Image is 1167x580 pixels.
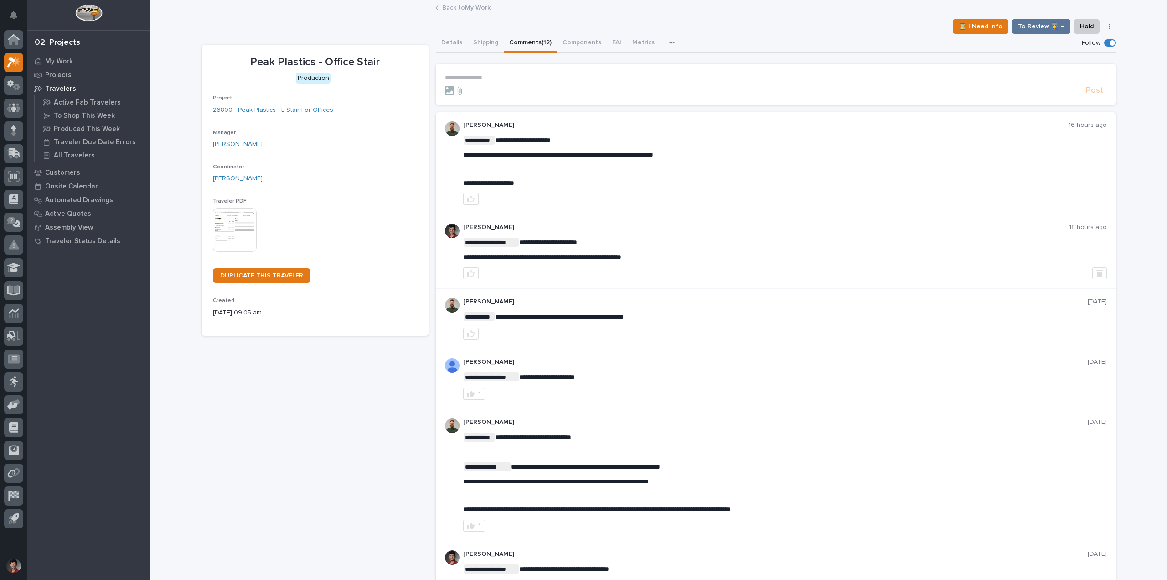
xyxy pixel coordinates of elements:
span: To Review 👨‍🏭 → [1018,21,1064,32]
a: Projects [27,68,150,82]
div: 1 [478,523,481,529]
p: [PERSON_NAME] [463,358,1088,366]
p: [DATE] [1088,298,1107,306]
p: Follow [1082,39,1100,47]
a: Automated Drawings [27,193,150,207]
p: Onsite Calendar [45,183,98,191]
button: 1 [463,520,485,532]
span: Traveler PDF [213,199,247,204]
span: Post [1086,85,1103,96]
p: Assembly View [45,224,93,232]
p: [DATE] 09:05 am [213,308,418,318]
a: Travelers [27,82,150,95]
button: 1 [463,388,485,400]
p: [PERSON_NAME] [463,418,1088,426]
a: Traveler Status Details [27,234,150,248]
p: Traveler Status Details [45,237,120,246]
p: Active Quotes [45,210,91,218]
p: To Shop This Week [54,112,115,120]
p: Projects [45,71,72,79]
span: DUPLICATE THIS TRAVELER [220,272,303,279]
span: Project [213,95,232,101]
a: Back toMy Work [442,2,491,12]
button: ⏳ I Need Info [953,19,1008,34]
p: Travelers [45,85,76,93]
button: Metrics [627,34,660,53]
p: Active Fab Travelers [54,99,121,107]
button: like this post [463,267,479,279]
img: Workspace Logo [75,5,102,21]
a: Customers [27,166,150,179]
a: DUPLICATE THIS TRAVELER [213,268,310,283]
img: ROij9lOReuV7WqYxWfnW [445,224,460,238]
p: Produced This Week [54,125,120,133]
a: All Travelers [35,149,150,162]
img: ALV-UjW1D-ML-FnCt4FgU8x4S79KJqwX3TQHk7UYGtoy9jV5yY8fpjVEvRQNbvDwvk-GQ6vc8cB5lOH07uFCwEYx9Ysx_wxRe... [445,358,460,373]
p: [PERSON_NAME] [463,121,1069,129]
a: Onsite Calendar [27,179,150,193]
span: Hold [1080,21,1094,32]
span: Created [213,298,234,303]
a: [PERSON_NAME] [213,140,263,149]
button: Post [1082,85,1107,96]
span: Manager [213,130,236,136]
div: Notifications [11,11,23,26]
p: Peak Plastics - Office Stair [213,56,418,69]
button: FAI [607,34,627,53]
p: 16 hours ago [1069,121,1107,129]
p: All Travelers [54,152,95,160]
a: Traveler Due Date Errors [35,136,150,148]
button: To Review 👨‍🏭 → [1012,19,1070,34]
img: AATXAJw4slNr5ea0WduZQVIpKGhdapBAGQ9xVsOeEvl5=s96-c [445,418,460,433]
button: Details [436,34,468,53]
a: My Work [27,54,150,68]
a: Assembly View [27,220,150,234]
a: Active Fab Travelers [35,96,150,109]
p: [PERSON_NAME] [463,550,1088,558]
a: 26800 - Peak Plastics - L Stair For Offices [213,105,333,115]
a: To Shop This Week [35,109,150,122]
button: Shipping [468,34,504,53]
p: Traveler Due Date Errors [54,138,136,146]
a: Produced This Week [35,122,150,135]
button: Hold [1074,19,1100,34]
button: like this post [463,193,479,205]
a: [PERSON_NAME] [213,174,263,183]
img: AATXAJw4slNr5ea0WduZQVIpKGhdapBAGQ9xVsOeEvl5=s96-c [445,298,460,313]
p: [DATE] [1088,550,1107,558]
button: users-avatar [4,556,23,575]
p: [DATE] [1088,418,1107,426]
div: 02. Projects [35,38,80,48]
p: Automated Drawings [45,196,113,204]
p: 18 hours ago [1069,224,1107,231]
a: Active Quotes [27,207,150,220]
button: Delete post [1092,267,1107,279]
div: Production [296,73,331,84]
span: ⏳ I Need Info [959,21,1002,32]
button: Comments (12) [504,34,557,53]
button: like this post [463,328,479,340]
span: Coordinator [213,164,244,170]
p: [DATE] [1088,358,1107,366]
img: AATXAJw4slNr5ea0WduZQVIpKGhdapBAGQ9xVsOeEvl5=s96-c [445,121,460,136]
p: My Work [45,57,73,66]
button: Notifications [4,5,23,25]
p: Customers [45,169,80,177]
p: [PERSON_NAME] [463,224,1069,231]
img: ROij9lOReuV7WqYxWfnW [445,550,460,565]
button: Components [557,34,607,53]
div: 1 [478,391,481,397]
p: [PERSON_NAME] [463,298,1088,306]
